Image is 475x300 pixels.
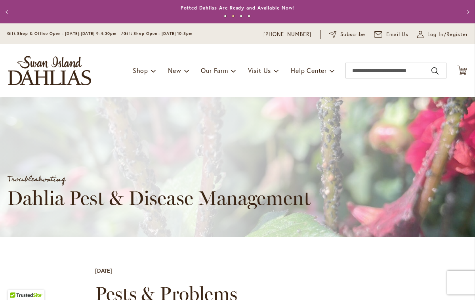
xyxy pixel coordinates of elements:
span: New [168,66,181,75]
a: Subscribe [329,31,365,38]
button: 1 of 4 [224,15,227,17]
a: Troubleshooting [7,172,65,187]
div: [DATE] [95,267,112,275]
button: 3 of 4 [240,15,242,17]
a: Log In/Register [417,31,468,38]
a: Email Us [374,31,409,38]
h1: Dahlia Pest & Disease Management [7,187,363,210]
a: store logo [8,56,91,85]
span: Help Center [291,66,327,75]
span: Gift Shop & Office Open - [DATE]-[DATE] 9-4:30pm / [7,31,124,36]
span: Our Farm [201,66,228,75]
button: 4 of 4 [248,15,250,17]
button: Next [459,4,475,20]
span: Gift Shop Open - [DATE] 10-3pm [124,31,193,36]
span: Email Us [386,31,409,38]
a: Potted Dahlias Are Ready and Available Now! [181,5,295,11]
button: 2 of 4 [232,15,235,17]
span: Subscribe [340,31,365,38]
span: Visit Us [248,66,271,75]
span: Log In/Register [427,31,468,38]
span: Shop [133,66,148,75]
a: [PHONE_NUMBER] [263,31,311,38]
